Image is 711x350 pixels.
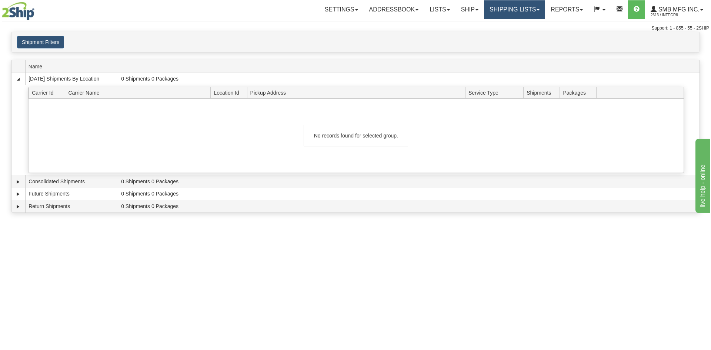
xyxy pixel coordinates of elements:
span: Name [29,61,118,72]
div: No records found for selected group. [304,125,408,146]
td: Consolidated Shipments [25,175,118,188]
a: Ship [455,0,484,19]
a: Shipping lists [484,0,545,19]
a: Settings [319,0,364,19]
td: [DATE] Shipments By Location [25,72,118,85]
a: Expand [14,203,22,210]
td: 0 Shipments 0 Packages [118,72,700,85]
a: Collapse [14,75,22,83]
a: SMB MFG INC. 2613 / InteGR8 [645,0,709,19]
a: Addressbook [364,0,424,19]
span: Shipments [527,87,560,98]
span: 2613 / InteGR8 [651,11,706,19]
img: logo2613.jpg [2,2,34,20]
a: Expand [14,190,22,198]
button: Shipment Filters [17,36,64,48]
td: 0 Shipments 0 Packages [118,175,700,188]
span: Location Id [214,87,247,98]
div: live help - online [6,4,69,13]
td: Future Shipments [25,188,118,200]
span: Carrier Id [32,87,65,98]
td: 0 Shipments 0 Packages [118,200,700,213]
div: Support: 1 - 855 - 55 - 2SHIP [2,25,709,31]
span: Packages [563,87,596,98]
iframe: chat widget [694,137,710,213]
td: Return Shipments [25,200,118,213]
span: SMB MFG INC. [657,6,700,13]
a: Reports [545,0,588,19]
td: 0 Shipments 0 Packages [118,188,700,200]
a: Lists [424,0,455,19]
a: Expand [14,178,22,186]
span: Pickup Address [250,87,465,98]
span: Service Type [468,87,524,98]
span: Carrier Name [68,87,210,98]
